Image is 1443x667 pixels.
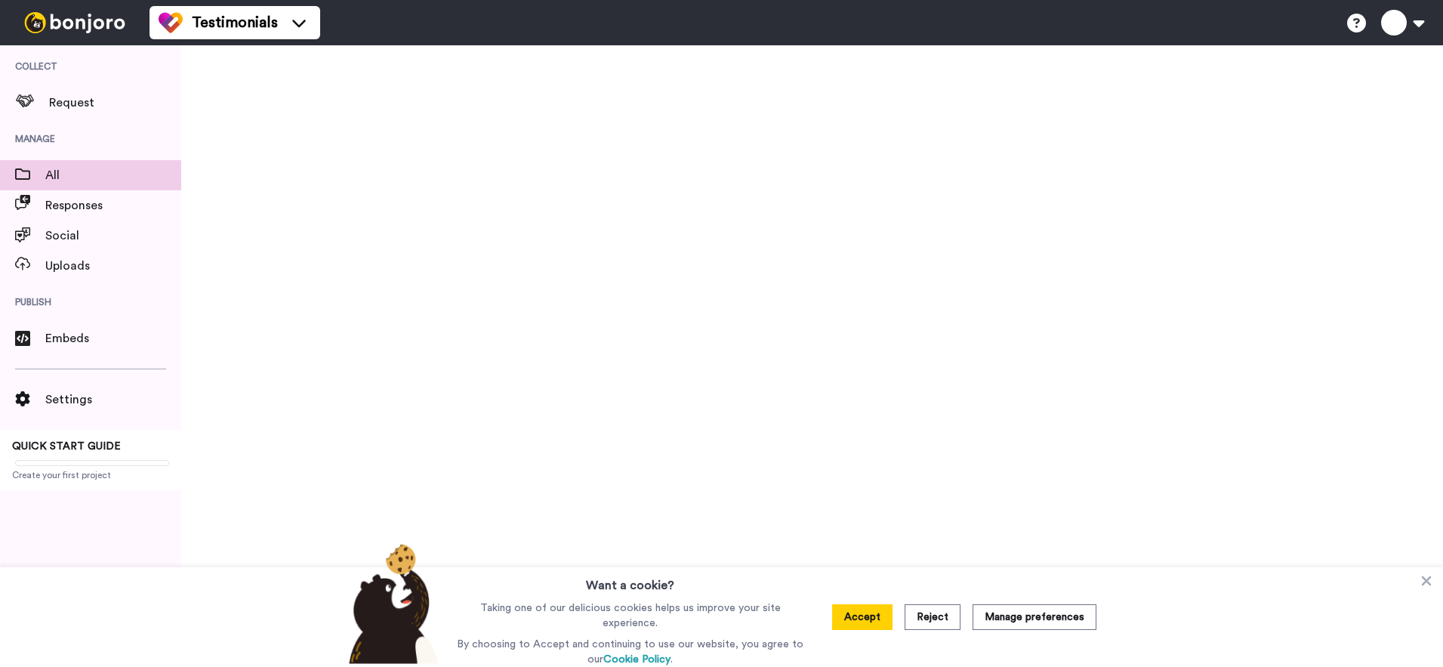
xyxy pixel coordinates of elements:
span: Uploads [45,257,181,275]
span: QUICK START GUIDE [12,441,121,452]
h3: Want a cookie? [586,567,674,594]
button: Reject [905,604,960,630]
button: Manage preferences [973,604,1096,630]
a: Cookie Policy [603,654,671,665]
p: Taking one of our delicious cookies helps us improve your site experience. [453,601,807,631]
span: Responses [45,196,181,215]
span: Request [49,94,181,112]
span: All [45,166,181,184]
p: By choosing to Accept and continuing to use our website, you agree to our . [453,637,807,667]
span: Embeds [45,329,181,347]
span: Settings [45,391,181,409]
button: Accept [832,604,893,630]
img: bear-with-cookie.png [335,543,447,664]
img: bj-logo-header-white.svg [18,12,131,33]
span: Create your first project [12,469,169,481]
img: tm-color.svg [159,11,183,35]
span: Testimonials [192,12,278,33]
span: Social [45,227,181,245]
